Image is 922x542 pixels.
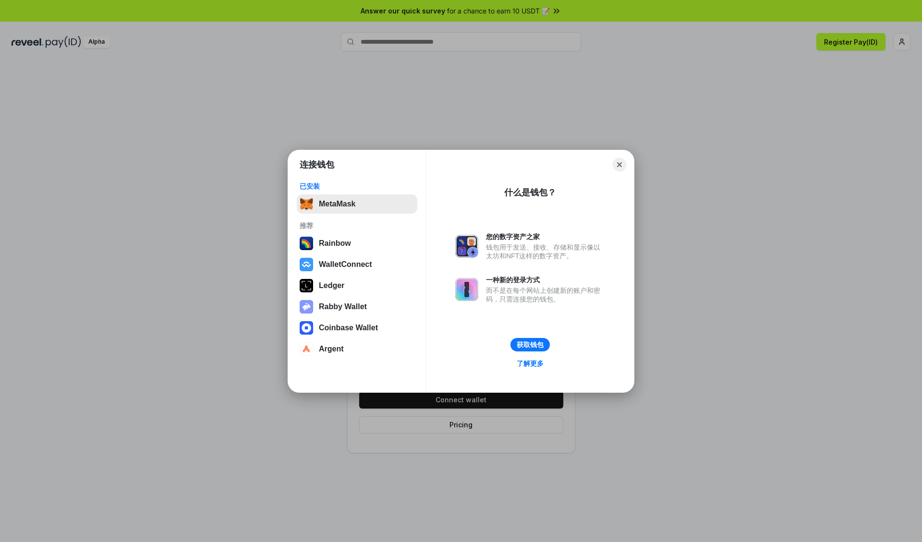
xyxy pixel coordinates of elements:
[300,159,334,170] h1: 连接钱包
[486,243,605,260] div: 钱包用于发送、接收、存储和显示像以太坊和NFT这样的数字资产。
[486,276,605,284] div: 一种新的登录方式
[300,300,313,313] img: svg+xml,%3Csvg%20xmlns%3D%22http%3A%2F%2Fwww.w3.org%2F2000%2Fsvg%22%20fill%3D%22none%22%20viewBox...
[319,324,378,332] div: Coinbase Wallet
[297,297,417,316] button: Rabby Wallet
[517,340,544,349] div: 获取钱包
[319,302,367,311] div: Rabby Wallet
[297,194,417,214] button: MetaMask
[300,342,313,356] img: svg+xml,%3Csvg%20width%3D%2228%22%20height%3D%2228%22%20viewBox%3D%220%200%2028%2028%22%20fill%3D...
[297,276,417,295] button: Ledger
[486,232,605,241] div: 您的数字资产之家
[455,278,478,301] img: svg+xml,%3Csvg%20xmlns%3D%22http%3A%2F%2Fwww.w3.org%2F2000%2Fsvg%22%20fill%3D%22none%22%20viewBox...
[297,318,417,337] button: Coinbase Wallet
[297,234,417,253] button: Rainbow
[319,239,351,248] div: Rainbow
[486,286,605,303] div: 而不是在每个网站上创建新的账户和密码，只需连接您的钱包。
[510,338,550,351] button: 获取钱包
[300,221,414,230] div: 推荐
[319,260,372,269] div: WalletConnect
[517,359,544,368] div: 了解更多
[297,339,417,359] button: Argent
[613,158,626,171] button: Close
[300,321,313,335] img: svg+xml,%3Csvg%20width%3D%2228%22%20height%3D%2228%22%20viewBox%3D%220%200%2028%2028%22%20fill%3D...
[300,279,313,292] img: svg+xml,%3Csvg%20xmlns%3D%22http%3A%2F%2Fwww.w3.org%2F2000%2Fsvg%22%20width%3D%2228%22%20height%3...
[511,357,549,370] a: 了解更多
[504,187,556,198] div: 什么是钱包？
[319,281,344,290] div: Ledger
[319,200,355,208] div: MetaMask
[300,182,414,191] div: 已安装
[300,258,313,271] img: svg+xml,%3Csvg%20width%3D%2228%22%20height%3D%2228%22%20viewBox%3D%220%200%2028%2028%22%20fill%3D...
[319,345,344,353] div: Argent
[300,237,313,250] img: svg+xml,%3Csvg%20width%3D%22120%22%20height%3D%22120%22%20viewBox%3D%220%200%20120%20120%22%20fil...
[297,255,417,274] button: WalletConnect
[300,197,313,211] img: svg+xml,%3Csvg%20fill%3D%22none%22%20height%3D%2233%22%20viewBox%3D%220%200%2035%2033%22%20width%...
[455,235,478,258] img: svg+xml,%3Csvg%20xmlns%3D%22http%3A%2F%2Fwww.w3.org%2F2000%2Fsvg%22%20fill%3D%22none%22%20viewBox...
